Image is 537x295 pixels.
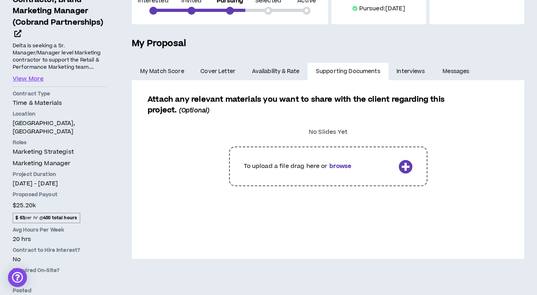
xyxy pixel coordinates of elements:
[132,63,192,80] a: My Match Score
[13,226,106,233] p: Avg Hours Per Week
[13,171,106,178] p: Project Duration
[13,267,106,274] p: Required On-Site?
[132,37,524,50] h5: My Proposal
[43,215,77,221] strong: 400 total hours
[308,63,388,80] a: Supporting Documents
[13,247,106,254] p: Contract to Hire Interest?
[148,94,445,116] span: Attach any relevant materials you want to share with the client regarding this project.
[13,255,106,264] p: No
[13,235,106,243] p: 20 hrs
[200,67,235,76] span: Cover Letter
[435,63,479,80] a: Messages
[13,42,106,71] p: Delta is seeking a Sr. Manager/Manager level Marketing contractor to support the Retail & Perform...
[13,75,44,83] button: View More
[389,63,435,80] a: Interviews
[13,110,106,118] p: Location
[13,159,70,168] span: Marketing Manager
[13,287,106,294] p: Posted
[359,5,405,13] p: Pursued: [DATE]
[13,99,106,107] p: Time & Materials
[13,148,74,156] span: Marketing Strategist
[244,63,308,80] a: Availability & Rate
[13,191,106,198] p: Proposed Payout
[13,139,106,146] p: Roles
[13,213,80,223] span: per hr @
[13,179,106,188] p: [DATE] - [DATE]
[13,119,106,136] p: [GEOGRAPHIC_DATA], [GEOGRAPHIC_DATA]
[179,106,210,115] i: (Optional)
[13,90,106,97] p: Contract Type
[148,124,508,141] div: No Slides Yet
[13,200,36,210] span: $25.20k
[8,268,27,287] div: Open Intercom Messenger
[15,215,25,221] strong: $ 63
[13,276,106,284] p: No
